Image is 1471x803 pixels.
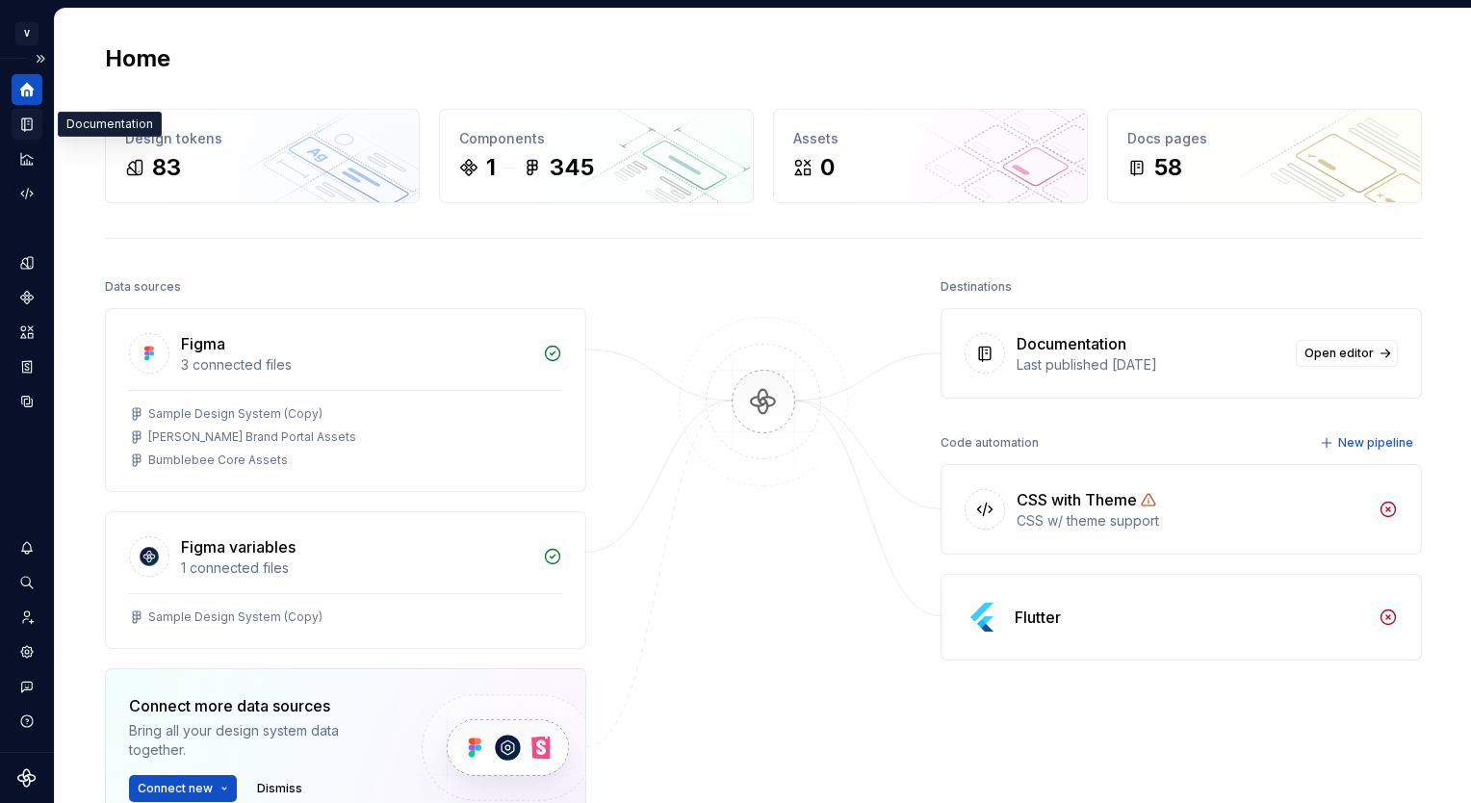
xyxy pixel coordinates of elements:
button: Connect new [129,775,237,802]
div: 0 [820,152,835,183]
a: Documentation [12,109,42,140]
span: New pipeline [1338,435,1413,451]
a: Open editor [1296,340,1398,367]
div: CSS with Theme [1017,488,1137,511]
div: Sample Design System (Copy) [148,406,323,422]
button: Dismiss [248,775,311,802]
a: Analytics [12,143,42,174]
div: Design tokens [125,129,400,148]
div: Figma variables [181,535,296,558]
button: V [4,13,50,54]
h2: Home [105,43,170,74]
a: Invite team [12,602,42,633]
span: Open editor [1304,346,1374,361]
div: 83 [152,152,181,183]
button: Notifications [12,532,42,563]
a: Storybook stories [12,351,42,382]
a: Components [12,282,42,313]
button: Search ⌘K [12,567,42,598]
a: Figma variables1 connected filesSample Design System (Copy) [105,511,586,649]
a: Figma3 connected filesSample Design System (Copy)[PERSON_NAME] Brand Portal AssetsBumblebee Core ... [105,308,586,492]
div: Documentation [1017,332,1126,355]
a: Home [12,74,42,105]
div: Data sources [105,273,181,300]
div: Components [459,129,734,148]
a: Docs pages58 [1107,109,1422,203]
a: Design tokens83 [105,109,420,203]
button: New pipeline [1314,429,1422,456]
div: V [15,22,39,45]
div: 1 connected files [181,558,531,578]
a: Design tokens [12,247,42,278]
div: Destinations [941,273,1012,300]
span: Connect new [138,781,213,796]
button: Expand sidebar [27,45,54,72]
div: Last published [DATE] [1017,355,1284,375]
div: Figma [181,332,225,355]
div: Bring all your design system data together. [129,721,389,760]
div: CSS w/ theme support [1017,511,1367,531]
a: Code automation [12,178,42,209]
a: Assets [12,317,42,348]
div: [PERSON_NAME] Brand Portal Assets [148,429,356,445]
div: Bumblebee Core Assets [148,453,288,468]
div: 1 [486,152,496,183]
a: Settings [12,636,42,667]
div: Docs pages [1127,129,1402,148]
div: Connect more data sources [129,694,389,717]
button: Contact support [12,671,42,702]
a: Assets0 [773,109,1088,203]
div: Flutter [1015,606,1061,629]
div: Assets [793,129,1068,148]
span: Dismiss [257,781,302,796]
div: 58 [1154,152,1182,183]
svg: Supernova Logo [17,768,37,788]
div: 345 [550,152,594,183]
div: Sample Design System (Copy) [148,609,323,625]
a: Data sources [12,386,42,417]
div: 3 connected files [181,355,531,375]
div: Documentation [58,112,162,137]
a: Components1345 [439,109,754,203]
div: Code automation [941,429,1039,456]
